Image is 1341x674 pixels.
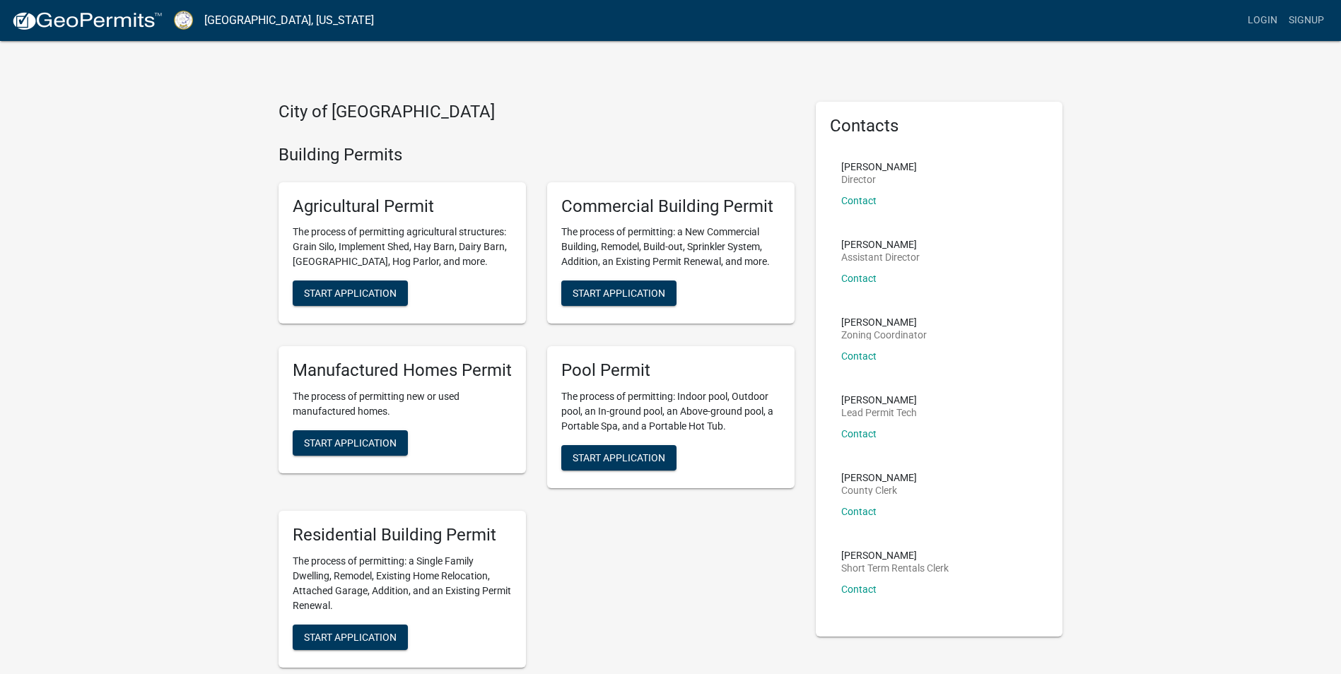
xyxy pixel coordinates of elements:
[841,584,877,595] a: Contact
[304,288,397,299] span: Start Application
[573,288,665,299] span: Start Application
[830,116,1049,136] h5: Contacts
[841,550,949,560] p: [PERSON_NAME]
[304,631,397,642] span: Start Application
[293,430,408,456] button: Start Application
[204,8,374,32] a: [GEOGRAPHIC_DATA], [US_STATE]
[561,280,677,306] button: Start Application
[293,525,512,545] h5: Residential Building Permit
[561,196,780,217] h5: Commercial Building Permit
[1242,7,1283,34] a: Login
[841,240,920,249] p: [PERSON_NAME]
[841,563,949,573] p: Short Term Rentals Clerk
[841,473,917,483] p: [PERSON_NAME]
[841,330,927,340] p: Zoning Coordinator
[293,225,512,269] p: The process of permitting agricultural structures: Grain Silo, Implement Shed, Hay Barn, Dairy Ba...
[841,252,920,262] p: Assistant Director
[293,554,512,613] p: The process of permitting: a Single Family Dwelling, Remodel, Existing Home Relocation, Attached ...
[841,317,927,327] p: [PERSON_NAME]
[841,175,917,184] p: Director
[1283,7,1330,34] a: Signup
[279,102,795,122] h4: City of [GEOGRAPHIC_DATA]
[841,506,877,517] a: Contact
[841,485,917,495] p: County Clerk
[573,452,665,463] span: Start Application
[561,389,780,434] p: The process of permitting: Indoor pool, Outdoor pool, an In-ground pool, an Above-ground pool, a ...
[174,11,193,30] img: Putnam County, Georgia
[293,360,512,381] h5: Manufactured Homes Permit
[841,408,917,418] p: Lead Permit Tech
[841,428,877,439] a: Contact
[293,196,512,217] h5: Agricultural Permit
[561,360,780,381] h5: Pool Permit
[561,445,677,471] button: Start Application
[841,350,877,362] a: Contact
[279,145,795,165] h4: Building Permits
[293,389,512,419] p: The process of permitting new or used manufactured homes.
[561,225,780,269] p: The process of permitting: a New Commercial Building, Remodel, Build-out, Sprinkler System, Addit...
[293,625,408,650] button: Start Application
[293,280,408,306] button: Start Application
[841,162,917,172] p: [PERSON_NAME]
[841,395,917,405] p: [PERSON_NAME]
[841,195,877,206] a: Contact
[304,437,397,449] span: Start Application
[841,273,877,284] a: Contact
